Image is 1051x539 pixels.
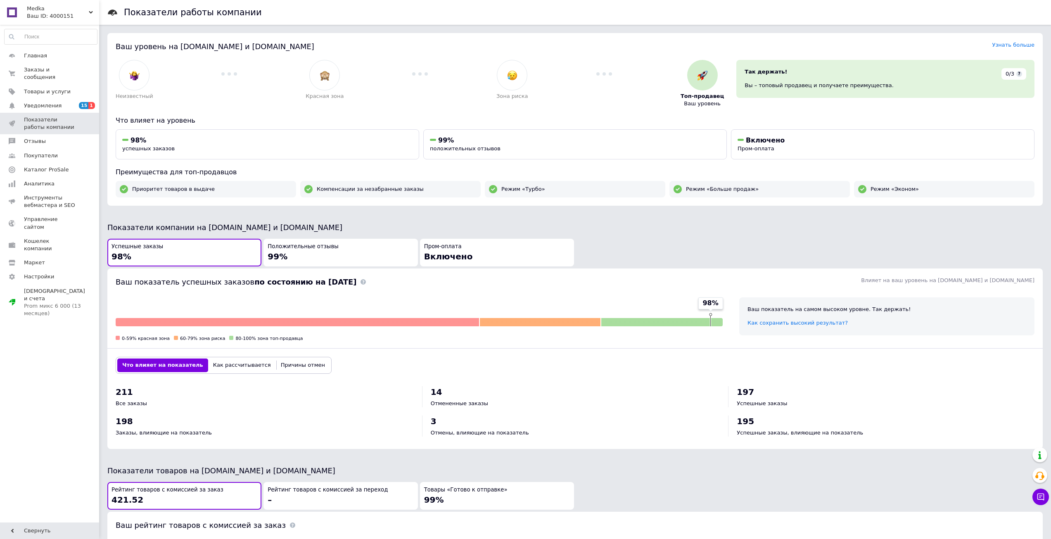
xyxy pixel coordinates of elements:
[124,7,262,17] h1: Показатели работы компании
[112,495,143,505] span: 421.52
[747,320,848,326] a: Как сохранить высокий результат?
[1032,489,1049,505] button: Чат с покупателем
[24,287,85,318] span: [DEMOGRAPHIC_DATA] и счета
[24,259,45,266] span: Маркет
[122,145,175,152] span: успешных заказов
[424,495,444,505] span: 99%
[438,136,454,144] span: 99%
[130,136,146,144] span: 98%
[424,486,508,494] span: Товары «Готово к отправке»
[112,486,223,494] span: Рейтинг товаров с комиссией за заказ
[737,387,754,397] span: 197
[317,185,424,193] span: Компенсации за незабранные заказы
[116,278,356,286] span: Ваш показатель успешных заказов
[112,243,163,251] span: Успешные заказы
[507,70,517,81] img: :disappointed_relieved:
[431,400,488,406] span: Отмененные заказы
[745,69,787,75] span: Так держать!
[702,299,718,308] span: 98%
[24,116,76,131] span: Показатели работы компании
[681,93,724,100] span: Топ-продавец
[268,486,388,494] span: Рейтинг товаров с комиссией за переход
[116,168,237,176] span: Преимущества для топ-продавцов
[107,239,261,266] button: Успешные заказы98%
[129,70,140,81] img: :woman-shrugging:
[320,70,330,81] img: :see_no_evil:
[254,278,356,286] b: по состоянию на [DATE]
[263,239,418,266] button: Положительные отзывы99%
[263,482,418,510] button: Рейтинг товаров с комиссией за переход–
[697,70,707,81] img: :rocket:
[5,29,97,44] input: Поиск
[180,336,225,341] span: 60-79% зона риска
[745,82,1026,89] div: Вы – топовый продавец и получаете преимущества.
[431,430,529,436] span: Отмены, влияющие на показатель
[235,336,303,341] span: 80-100% зона топ-продавца
[79,102,88,109] span: 15
[737,400,787,406] span: Успешные заказы
[420,239,574,266] button: Пром-оплатаВключено
[24,66,76,81] span: Заказы и сообщения
[501,185,545,193] span: Режим «Турбо»
[208,359,276,372] button: Как рассчитывается
[24,194,76,209] span: Инструменты вебмастера и SEO
[268,252,287,261] span: 99%
[88,102,95,109] span: 1
[116,387,133,397] span: 211
[746,136,785,144] span: Включено
[116,129,419,159] button: 98%успешных заказов
[737,416,754,426] span: 195
[27,5,89,12] span: Medka
[27,12,99,20] div: Ваш ID: 4000151
[107,223,342,232] span: Показатели компании на [DOMAIN_NAME] и [DOMAIN_NAME]
[107,466,335,475] span: Показатели товаров на [DOMAIN_NAME] и [DOMAIN_NAME]
[116,42,314,51] span: Ваш уровень на [DOMAIN_NAME] и [DOMAIN_NAME]
[24,138,46,145] span: Отзывы
[306,93,344,100] span: Красная зона
[420,482,574,510] button: Товары «Готово к отправке»99%
[24,237,76,252] span: Кошелек компании
[24,152,58,159] span: Покупатели
[737,430,863,436] span: Успешные заказы, влияющие на показатель
[684,100,721,107] span: Ваш уровень
[431,416,437,426] span: 3
[431,387,442,397] span: 14
[24,52,47,59] span: Главная
[268,243,338,251] span: Положительные отзывы
[112,252,131,261] span: 98%
[496,93,528,100] span: Зона риска
[24,302,85,317] div: Prom микс 6 000 (13 месяцев)
[117,359,208,372] button: Что влияет на показатель
[24,88,71,95] span: Товары и услуги
[116,400,147,406] span: Все заказы
[24,216,76,230] span: Управление сайтом
[116,93,153,100] span: Неизвестный
[122,336,170,341] span: 0-59% красная зона
[132,185,215,193] span: Приоритет товаров в выдаче
[424,252,473,261] span: Включено
[430,145,501,152] span: положительных отзывов
[116,116,195,124] span: Что влияет на уровень
[116,521,286,530] span: Ваш рейтинг товаров с комиссией за заказ
[24,166,69,173] span: Каталог ProSale
[24,273,54,280] span: Настройки
[992,42,1034,48] a: Узнать больше
[747,306,1026,313] div: Ваш показатель на самом высоком уровне. Так держать!
[116,416,133,426] span: 198
[1016,71,1022,77] span: ?
[24,102,62,109] span: Уведомления
[423,129,727,159] button: 99%положительных отзывов
[116,430,212,436] span: Заказы, влияющие на показатель
[276,359,330,372] button: Причины отмен
[24,180,55,188] span: Аналитика
[731,129,1034,159] button: ВключеноПром-оплата
[1001,68,1026,80] div: 0/3
[871,185,919,193] span: Режим «Эконом»
[686,185,759,193] span: Режим «Больше продаж»
[268,495,272,505] span: –
[738,145,774,152] span: Пром-оплата
[424,243,462,251] span: Пром-оплата
[861,277,1034,283] span: Влияет на ваш уровень на [DOMAIN_NAME] и [DOMAIN_NAME]
[107,482,261,510] button: Рейтинг товаров с комиссией за заказ421.52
